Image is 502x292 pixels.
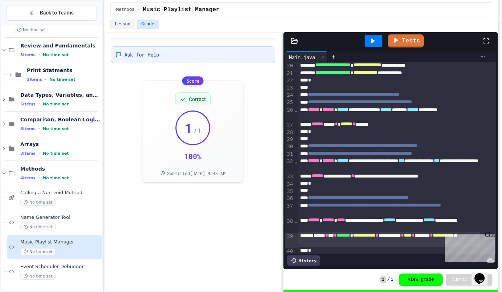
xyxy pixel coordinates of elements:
[20,273,56,280] span: No time set
[285,51,328,62] div: Main.java
[285,143,294,151] div: 30
[38,52,40,58] span: •
[285,188,294,195] div: 35
[285,53,319,61] div: Main.java
[380,276,386,283] span: 1
[20,126,36,131] span: 3 items
[27,77,42,82] span: 3 items
[20,214,101,221] span: Name Generator Tool
[20,151,36,156] span: 3 items
[285,99,294,107] div: 25
[285,233,294,248] div: 39
[7,5,96,21] button: Back to Teams
[285,195,294,203] div: 36
[285,173,294,181] div: 33
[446,274,492,285] button: Submit Answer
[167,170,225,176] span: Submitted [DATE] 9:43 AM
[20,239,101,245] span: Music Playlist Manager
[285,136,294,143] div: 29
[285,121,294,129] div: 27
[49,77,75,82] span: No time set
[40,9,74,17] span: Back to Teams
[20,141,101,147] span: Arrays
[20,264,101,270] span: Event Scheduler Debugger
[285,92,294,99] div: 24
[20,42,101,49] span: Review and Fundamentals
[285,151,294,158] div: 31
[20,166,101,172] span: Methods
[14,26,49,33] span: No time set
[20,92,101,98] span: Data Types, Variables, and Math
[38,101,40,107] span: •
[285,62,294,70] div: 20
[43,102,69,107] span: No time set
[294,159,298,164] span: Fold line
[45,76,46,82] span: •
[472,263,495,285] iframe: chat widget
[193,125,201,135] span: / 1
[285,84,294,92] div: 23
[442,231,495,262] iframe: chat widget
[20,102,36,107] span: 5 items
[285,248,294,255] div: 40
[38,150,40,156] span: •
[285,77,294,84] div: 22
[20,199,56,206] span: No time set
[38,175,40,181] span: •
[20,224,56,230] span: No time set
[143,5,219,14] span: Music Playlist Manager
[189,96,206,103] span: Correct
[452,277,486,283] span: Submit Answer
[20,190,101,196] span: Calling a Non-void Method
[285,129,294,136] div: 28
[285,181,294,188] div: 34
[287,255,320,266] div: History
[20,116,101,123] span: Comparison, Boolean Logic, If-Statements
[43,126,69,131] span: No time set
[399,274,443,286] button: View grade
[294,107,298,113] span: Fold line
[124,51,159,58] span: Ask for Help
[27,67,101,74] span: Print Statments
[43,53,69,57] span: No time set
[38,126,40,132] span: •
[294,218,298,224] span: Fold line
[43,176,69,180] span: No time set
[391,277,393,283] span: 1
[20,248,56,255] span: No time set
[43,151,69,156] span: No time set
[3,3,50,46] div: Chat with us now!Close
[182,76,204,85] div: Score
[285,158,294,173] div: 32
[184,121,192,135] span: 1
[387,277,390,283] span: /
[20,53,36,57] span: 3 items
[285,107,294,121] div: 26
[116,7,134,13] span: Methods
[388,34,424,47] a: Tests
[137,20,159,29] button: Grade
[20,176,36,180] span: 4 items
[285,218,294,233] div: 38
[285,203,294,218] div: 37
[285,70,294,78] div: 21
[184,151,202,161] div: 100 %
[137,7,140,13] span: /
[110,20,135,29] button: Lesson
